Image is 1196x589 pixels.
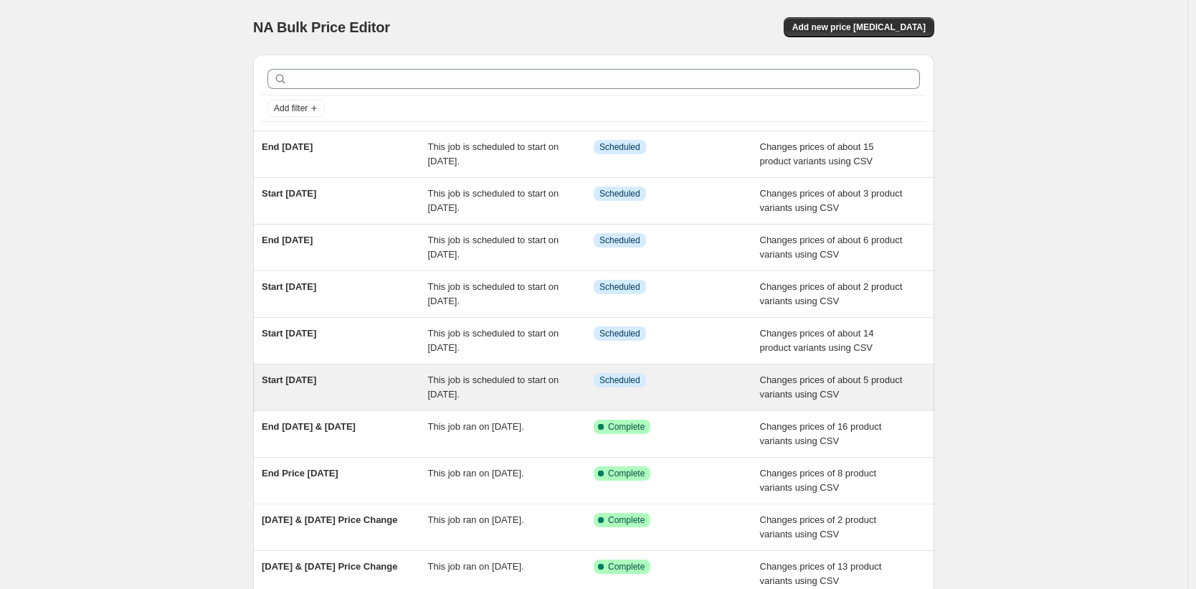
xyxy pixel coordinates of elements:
[599,374,640,386] span: Scheduled
[760,421,882,446] span: Changes prices of 16 product variants using CSV
[262,514,397,525] span: [DATE] & [DATE] Price Change
[608,514,645,526] span: Complete
[760,188,903,213] span: Changes prices of about 3 product variants using CSV
[262,188,316,199] span: Start [DATE]
[599,328,640,339] span: Scheduled
[428,514,524,525] span: This job ran on [DATE].
[760,328,874,353] span: Changes prices of about 14 product variants using CSV
[267,100,325,117] button: Add filter
[428,561,524,572] span: This job ran on [DATE].
[608,468,645,479] span: Complete
[760,281,903,306] span: Changes prices of about 2 product variants using CSV
[760,141,874,166] span: Changes prices of about 15 product variants using CSV
[428,468,524,479] span: This job ran on [DATE].
[760,468,877,493] span: Changes prices of 8 product variants using CSV
[262,235,313,245] span: End [DATE]
[428,421,524,432] span: This job ran on [DATE].
[428,235,559,260] span: This job is scheduled to start on [DATE].
[792,22,926,33] span: Add new price [MEDICAL_DATA]
[428,374,559,400] span: This job is scheduled to start on [DATE].
[262,561,397,572] span: [DATE] & [DATE] Price Change
[784,17,934,37] button: Add new price [MEDICAL_DATA]
[599,235,640,246] span: Scheduled
[428,188,559,213] span: This job is scheduled to start on [DATE].
[253,19,390,35] span: NA Bulk Price Editor
[599,141,640,153] span: Scheduled
[274,103,308,114] span: Add filter
[760,561,882,586] span: Changes prices of 13 product variants using CSV
[608,561,645,572] span: Complete
[262,421,356,432] span: End [DATE] & [DATE]
[760,514,877,539] span: Changes prices of 2 product variants using CSV
[599,281,640,293] span: Scheduled
[262,141,313,152] span: End [DATE]
[608,421,645,433] span: Complete
[428,141,559,166] span: This job is scheduled to start on [DATE].
[262,281,316,292] span: Start [DATE]
[428,328,559,353] span: This job is scheduled to start on [DATE].
[262,328,316,339] span: Start [DATE]
[760,374,903,400] span: Changes prices of about 5 product variants using CSV
[262,374,316,385] span: Start [DATE]
[599,188,640,199] span: Scheduled
[428,281,559,306] span: This job is scheduled to start on [DATE].
[760,235,903,260] span: Changes prices of about 6 product variants using CSV
[262,468,338,479] span: End Price [DATE]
